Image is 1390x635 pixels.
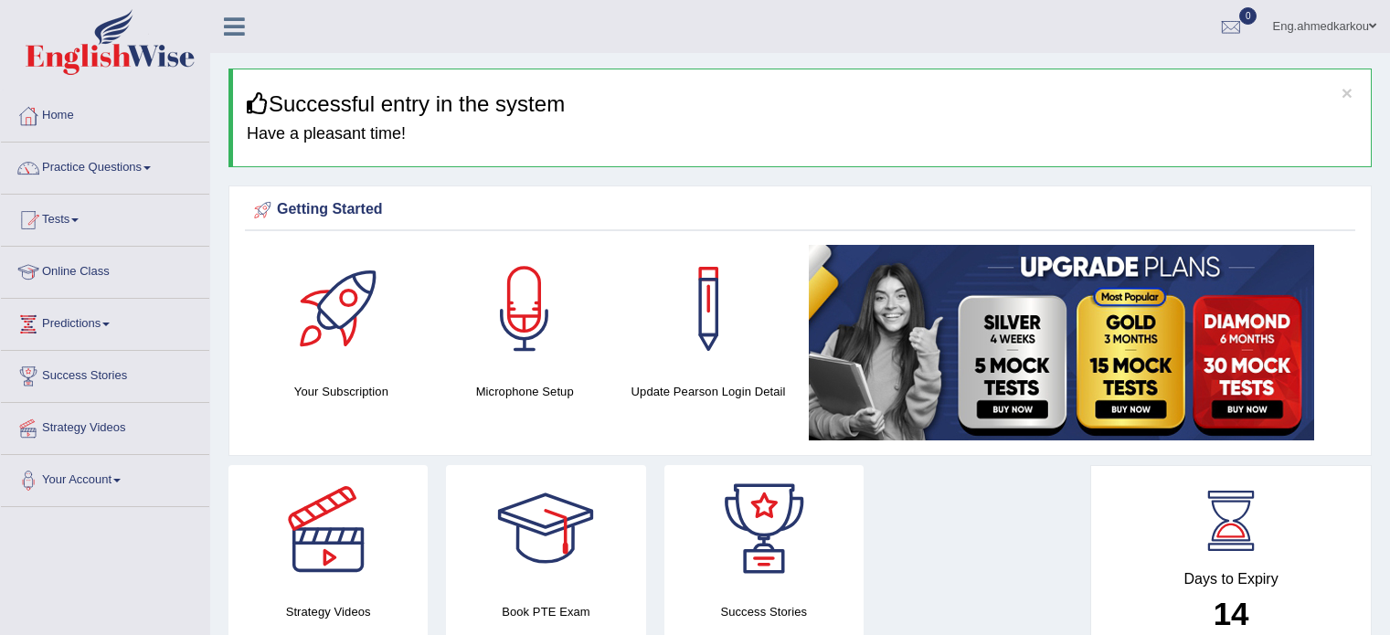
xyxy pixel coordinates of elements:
[1214,596,1249,631] b: 14
[1111,571,1351,587] h4: Days to Expiry
[626,382,791,401] h4: Update Pearson Login Detail
[446,602,645,621] h4: Book PTE Exam
[809,245,1314,440] img: small5.jpg
[247,125,1357,143] h4: Have a pleasant time!
[1342,83,1353,102] button: ×
[442,382,608,401] h4: Microphone Setup
[247,92,1357,116] h3: Successful entry in the system
[249,196,1351,224] div: Getting Started
[1,143,209,188] a: Practice Questions
[1239,7,1257,25] span: 0
[1,351,209,397] a: Success Stories
[1,247,209,292] a: Online Class
[1,455,209,501] a: Your Account
[259,382,424,401] h4: Your Subscription
[1,299,209,344] a: Predictions
[228,602,428,621] h4: Strategy Videos
[1,195,209,240] a: Tests
[1,90,209,136] a: Home
[1,403,209,449] a: Strategy Videos
[664,602,864,621] h4: Success Stories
